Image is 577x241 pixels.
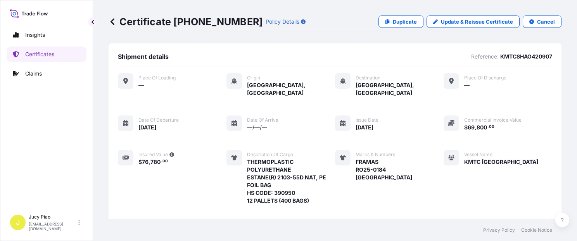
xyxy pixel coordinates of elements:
[427,15,520,28] a: Update & Reissue Certificate
[118,53,169,60] span: Shipment details
[464,117,522,123] span: Commercial Invoice Value
[247,75,260,81] span: Origin
[29,222,77,231] p: [EMAIL_ADDRESS][DOMAIN_NAME]
[25,31,45,39] p: Insights
[138,151,168,158] span: Insured Value
[247,81,335,97] span: [GEOGRAPHIC_DATA], [GEOGRAPHIC_DATA]
[247,158,335,205] span: THERMOPLASTIC POLYURETHANE ESTANE(R) 2103-55D NAT, PE FOIL BAG HS CODE: 390950 12 PALLETS (400 BAGS)
[489,126,494,128] span: 00
[161,160,162,163] span: .
[356,75,380,81] span: Destination
[393,18,417,26] p: Duplicate
[162,160,168,163] span: 00
[464,81,470,89] span: —
[500,53,552,60] p: KMTCSHAO420907
[471,53,499,60] p: Reference:
[149,159,150,165] span: ,
[138,159,142,165] span: $
[356,124,373,131] span: [DATE]
[247,151,293,158] span: Description of cargo
[356,117,378,123] span: Issue Date
[464,158,538,166] span: KMTC [GEOGRAPHIC_DATA]
[25,50,54,58] p: Certificates
[468,125,475,130] span: 69
[29,214,77,220] p: Jucy Piao
[523,15,561,28] button: Cancel
[441,18,513,26] p: Update & Reissue Certificate
[356,151,395,158] span: Marks & Numbers
[475,125,477,130] span: ,
[487,126,489,128] span: .
[138,75,176,81] span: Place of Loading
[109,15,263,28] p: Certificate [PHONE_NUMBER]
[464,75,506,81] span: Place of discharge
[138,124,156,131] span: [DATE]
[7,66,86,81] a: Claims
[142,159,149,165] span: 76
[138,117,179,123] span: Date of departure
[521,227,552,233] a: Cookie Notice
[7,46,86,62] a: Certificates
[483,227,515,233] a: Privacy Policy
[356,158,412,181] span: FRAMAS RO25-0184 [GEOGRAPHIC_DATA]
[266,18,299,26] p: Policy Details
[138,81,144,89] span: —
[247,117,280,123] span: Date of arrival
[537,18,555,26] p: Cancel
[477,125,487,130] span: 800
[16,219,20,226] span: J
[464,125,468,130] span: $
[247,124,267,131] span: —/—/—
[25,70,42,77] p: Claims
[7,27,86,43] a: Insights
[464,151,492,158] span: Vessel Name
[150,159,161,165] span: 780
[378,15,423,28] a: Duplicate
[356,81,444,97] span: [GEOGRAPHIC_DATA], [GEOGRAPHIC_DATA]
